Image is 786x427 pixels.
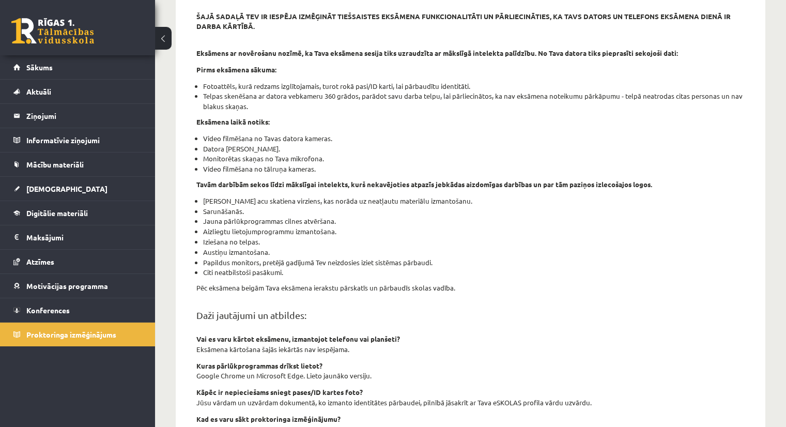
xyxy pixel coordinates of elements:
[196,117,270,126] strong: Eksāmena laikā notiks:
[26,225,142,249] legend: Maksājumi
[196,361,322,370] strong: Kuras pārlūkprogrammas drīkst lietot?
[203,267,745,278] li: Citi neatbilstoši pasākumi.
[13,152,142,176] a: Mācību materiāli
[203,237,745,247] li: Iziešana no telpas.
[26,208,88,218] span: Digitālie materiāli
[13,274,142,298] a: Motivācijas programma
[196,334,400,343] strong: Vai es varu kārtot eksāmenu, izmantojot telefonu vai planšeti?
[26,128,142,152] legend: Informatīvie ziņojumi
[13,128,142,152] a: Informatīvie ziņojumi
[196,344,745,355] p: Eksāmena kārtošana šajās iekārtās nav iespējama.
[13,55,142,79] a: Sākums
[13,177,142,201] a: [DEMOGRAPHIC_DATA]
[203,154,745,164] li: Monitorētas skaņas no Tava mikrofona.
[26,104,142,128] legend: Ziņojumi
[196,398,745,408] p: Jūsu vārdam un uzvārdam dokumentā, ko izmanto identitātes pārbaudei, pilnībā jāsakrīt ar Tava eSK...
[13,104,142,128] a: Ziņojumi
[196,283,745,293] p: Pēc eksāmena beigām Tava eksāmena ierakstu pārskatīs un pārbaudīs skolas vadība.
[196,180,652,189] strong: Tavām darbībām sekos līdzi mākslīgai intelekts, kurš nekavējoties atpazīs jebkādas aizdomīgas dar...
[196,415,341,423] strong: Kad es varu sākt proktoringa izmēģinājumu?
[203,257,745,268] li: Papildus monitors, pretējā gadījumā Tev neizdosies iziet sistēmas pārbaudi.
[203,144,745,154] li: Datora [PERSON_NAME].
[203,226,745,237] li: Aizliegtu lietojumprogrammu izmantošana.
[203,196,745,206] li: [PERSON_NAME] acu skatiena virziens, kas norāda uz neatļautu materiālu izmantošanu.
[26,257,54,266] span: Atzīmes
[13,250,142,273] a: Atzīmes
[26,184,107,193] span: [DEMOGRAPHIC_DATA]
[203,247,745,257] li: Austiņu izmantošana.
[26,306,70,315] span: Konferences
[26,87,51,96] span: Aktuāli
[196,371,745,381] p: Google Chrome un Microsoft Edge. Lieto jaunāko versiju.
[13,298,142,322] a: Konferences
[26,330,116,339] span: Proktoringa izmēģinājums
[196,49,678,57] strong: Eksāmens ar novērošanu nozīmē, ka Tava eksāmena sesija tiks uzraudzīta ar mākslīgā intelekta palī...
[26,160,84,169] span: Mācību materiāli
[26,281,108,291] span: Motivācijas programma
[203,164,745,174] li: Video filmēšana no tālruņa kameras.
[203,206,745,217] li: Sarunāšanās.
[196,310,745,321] h2: Daži jautājumi un atbildes:
[196,12,731,31] strong: šajā sadaļā tev ir iespēja izmēģināt tiešsaistes eksāmena funkcionalitāti un pārliecināties, ka t...
[13,201,142,225] a: Digitālie materiāli
[203,133,745,144] li: Video filmēšana no Tavas datora kameras.
[196,388,363,396] strong: Kāpēc ir nepieciešams sniegt pases/ID kartes foto?
[11,18,94,44] a: Rīgas 1. Tālmācības vidusskola
[13,323,142,346] a: Proktoringa izmēģinājums
[203,81,745,91] li: Fotoattēls, kurā redzams izglītojamais, turot rokā pasi/ID karti, lai pārbaudītu identitāti.
[203,216,745,226] li: Jauna pārlūkprogrammas cilnes atvēršana.
[13,80,142,103] a: Aktuāli
[26,63,53,72] span: Sākums
[13,225,142,249] a: Maksājumi
[203,91,745,112] li: Telpas skenēšana ar datora vebkameru 360 grādos, parādot savu darba telpu, lai pārliecinātos, ka ...
[196,65,276,74] strong: Pirms eksāmena sākuma:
